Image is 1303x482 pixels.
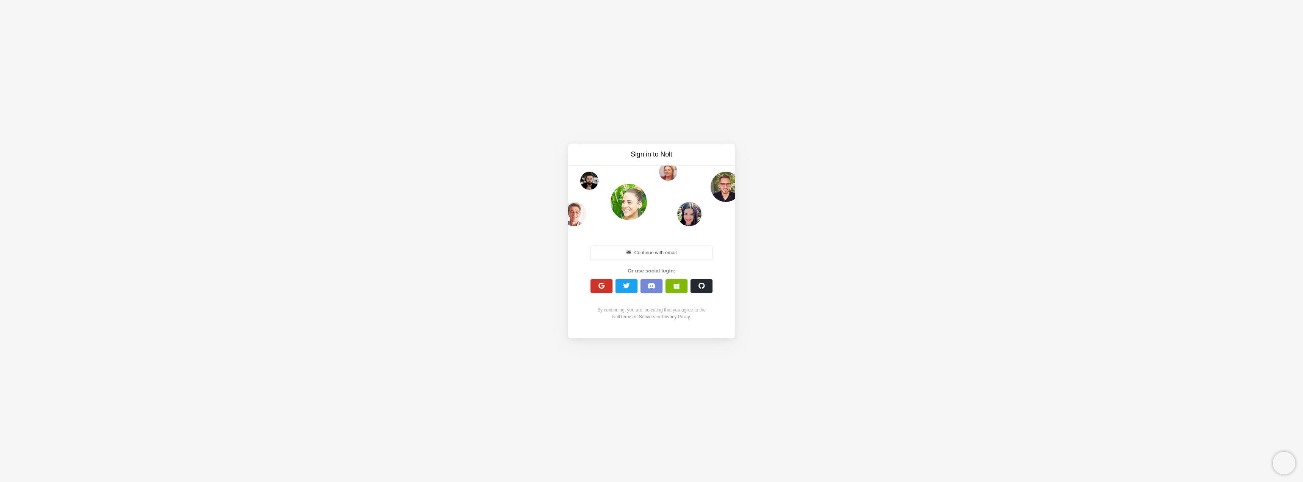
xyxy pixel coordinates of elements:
a: Privacy Policy [662,314,690,319]
div: Or use social login: [586,267,717,275]
button: Continue with email [591,246,712,260]
iframe: Chatra live chat [1273,452,1295,474]
h3: Sign in to Nolt [588,150,715,159]
a: Terms of Service [620,314,654,319]
div: By continuing, you are indicating that you agree to the Nolt and . [586,307,717,320]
